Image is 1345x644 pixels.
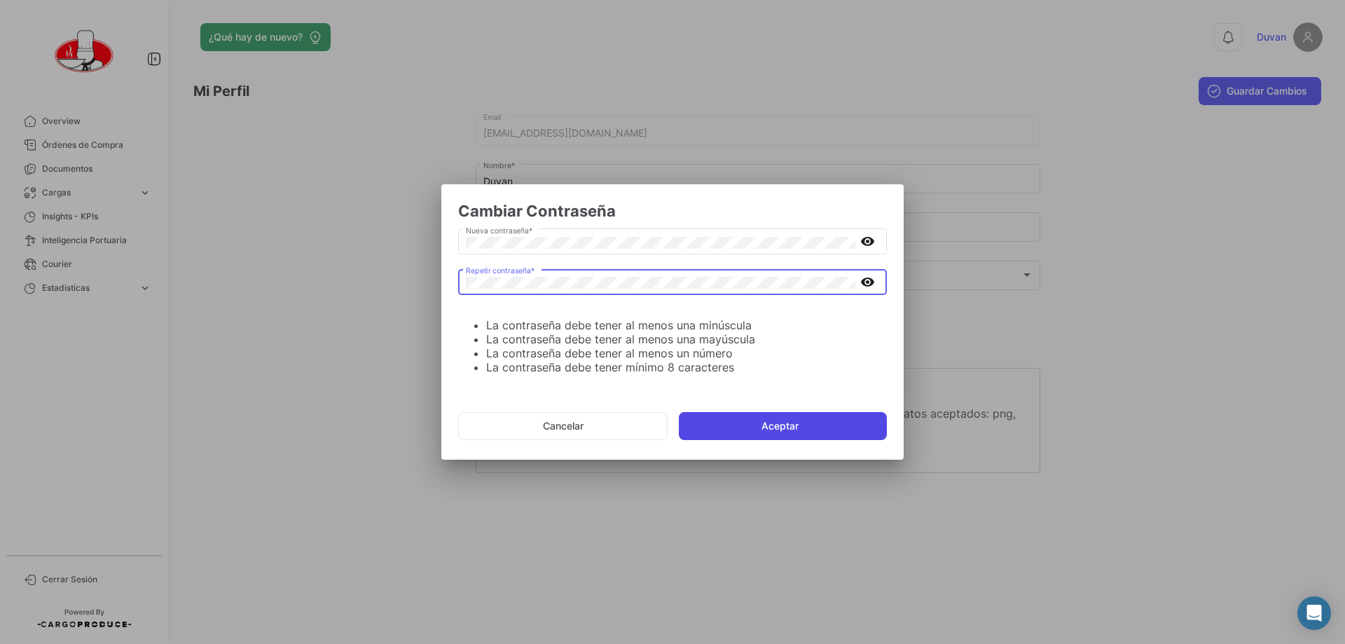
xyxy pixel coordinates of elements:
[486,332,887,346] li: La contraseña debe tener al menos una mayúscula
[1297,596,1331,630] div: Abrir Intercom Messenger
[458,412,668,440] button: Cancelar
[486,318,887,332] li: La contraseña debe tener al menos una minúscula
[458,201,887,221] h2: Cambiar Contraseña
[859,233,876,250] mat-icon: visibility
[679,412,887,440] button: Aceptar
[859,273,876,291] mat-icon: visibility
[486,360,887,374] li: La contraseña debe tener mínimo 8 caracteres
[486,346,887,360] li: La contraseña debe tener al menos un número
